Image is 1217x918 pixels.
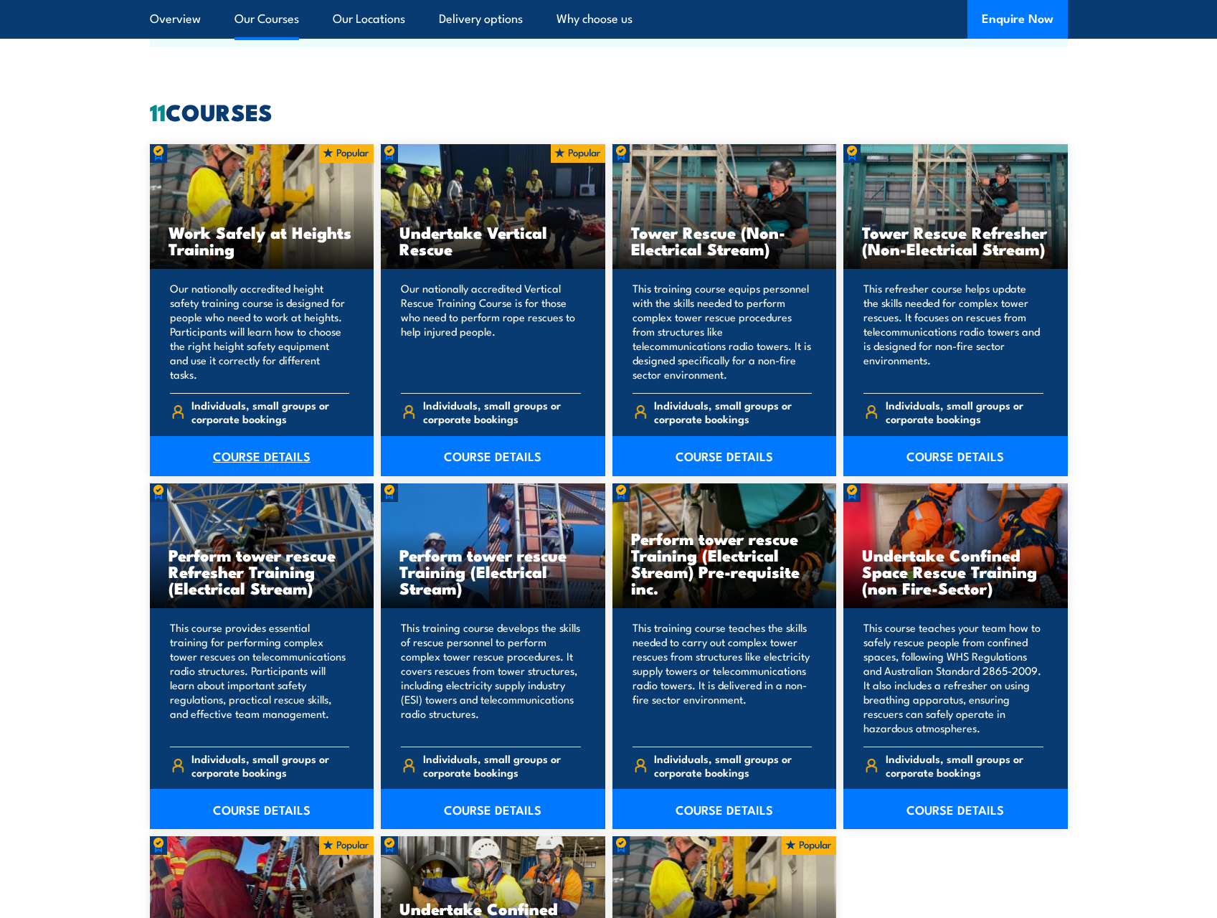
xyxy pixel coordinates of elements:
[612,789,837,829] a: COURSE DETAILS
[150,436,374,476] a: COURSE DETAILS
[631,224,818,257] h3: Tower Rescue (Non-Electrical Stream)
[654,752,812,779] span: Individuals, small groups or corporate bookings
[423,752,581,779] span: Individuals, small groups or corporate bookings
[423,398,581,425] span: Individuals, small groups or corporate bookings
[191,752,349,779] span: Individuals, small groups or corporate bookings
[843,436,1068,476] a: COURSE DETAILS
[169,546,356,596] h3: Perform tower rescue Refresher Training (Electrical Stream)
[654,398,812,425] span: Individuals, small groups or corporate bookings
[401,281,581,382] p: Our nationally accredited Vertical Rescue Training Course is for those who need to perform rope r...
[612,436,837,476] a: COURSE DETAILS
[863,620,1043,735] p: This course teaches your team how to safely rescue people from confined spaces, following WHS Reg...
[150,789,374,829] a: COURSE DETAILS
[150,101,1068,121] h2: COURSES
[633,281,813,382] p: This training course equips personnel with the skills needed to perform complex tower rescue proc...
[862,546,1049,596] h3: Undertake Confined Space Rescue Training (non Fire-Sector)
[170,281,350,382] p: Our nationally accredited height safety training course is designed for people who need to work a...
[170,620,350,735] p: This course provides essential training for performing complex tower rescues on telecommunication...
[886,398,1043,425] span: Individuals, small groups or corporate bookings
[191,398,349,425] span: Individuals, small groups or corporate bookings
[631,530,818,596] h3: Perform tower rescue Training (Electrical Stream) Pre-requisite inc.
[862,224,1049,257] h3: Tower Rescue Refresher (Non-Electrical Stream)
[886,752,1043,779] span: Individuals, small groups or corporate bookings
[633,620,813,735] p: This training course teaches the skills needed to carry out complex tower rescues from structures...
[150,93,166,129] strong: 11
[381,436,605,476] a: COURSE DETAILS
[843,789,1068,829] a: COURSE DETAILS
[863,281,1043,382] p: This refresher course helps update the skills needed for complex tower rescues. It focuses on res...
[381,789,605,829] a: COURSE DETAILS
[399,546,587,596] h3: Perform tower rescue Training (Electrical Stream)
[401,620,581,735] p: This training course develops the skills of rescue personnel to perform complex tower rescue proc...
[399,224,587,257] h3: Undertake Vertical Rescue
[169,224,356,257] h3: Work Safely at Heights Training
